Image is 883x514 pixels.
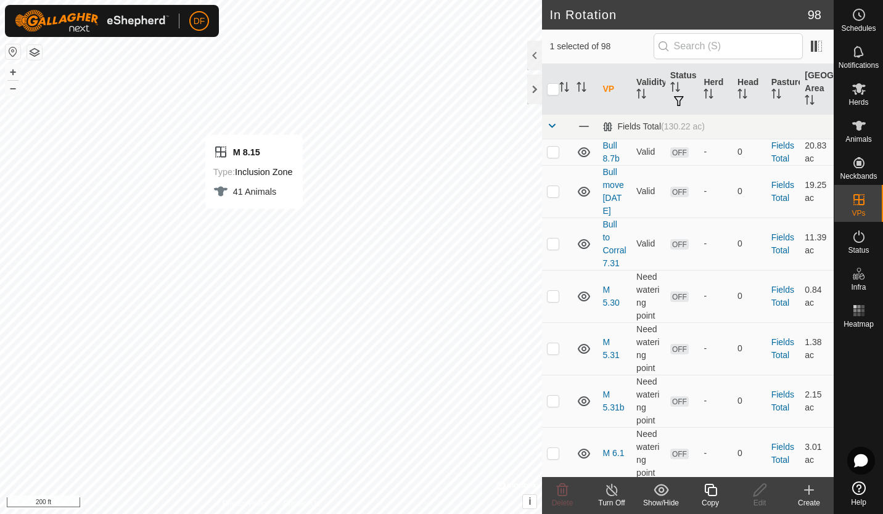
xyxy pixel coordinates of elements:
p-sorticon: Activate to sort [704,91,713,100]
div: Copy [686,497,735,508]
span: 1 selected of 98 [549,40,653,53]
th: VP [598,64,631,115]
a: Privacy Policy [223,498,269,509]
div: Edit [735,497,784,508]
p-sorticon: Activate to sort [577,84,586,94]
p-sorticon: Activate to sort [737,91,747,100]
a: Fields Total [771,141,794,163]
div: - [704,185,728,198]
div: Inclusion Zone [213,165,293,179]
p-sorticon: Activate to sort [559,84,569,94]
th: [GEOGRAPHIC_DATA] Area [800,64,834,115]
a: Fields Total [771,390,794,412]
td: 19.25 ac [800,165,834,218]
p-sorticon: Activate to sort [805,97,815,107]
span: OFF [670,292,689,302]
a: Fields Total [771,337,794,360]
td: 0 [733,139,766,165]
a: Bull move [DATE] [602,167,623,216]
label: Type: [213,167,235,177]
div: Fields Total [602,121,704,132]
div: M 8.15 [213,145,293,160]
p-sorticon: Activate to sort [670,84,680,94]
a: Fields Total [771,180,794,203]
td: 0 [733,165,766,218]
td: Need watering point [631,375,665,427]
a: M 5.31b [602,390,624,412]
span: Help [851,499,866,506]
td: 11.39 ac [800,218,834,270]
a: Bull to Corral 7.31 [602,219,626,268]
input: Search (S) [654,33,803,59]
h2: In Rotation [549,7,807,22]
img: Gallagher Logo [15,10,169,32]
span: OFF [670,449,689,459]
th: Herd [699,64,733,115]
span: OFF [670,344,689,354]
td: Valid [631,165,665,218]
td: 20.83 ac [800,139,834,165]
a: Help [834,476,883,511]
p-sorticon: Activate to sort [771,91,781,100]
span: Animals [845,136,872,143]
th: Pasture [766,64,800,115]
button: + [6,65,20,80]
a: Contact Us [283,498,319,509]
td: 0 [733,218,766,270]
span: 98 [808,6,821,24]
div: - [704,394,728,407]
div: 41 Animals [213,184,293,199]
span: i [528,496,531,507]
div: - [704,342,728,355]
a: Fields Total [771,232,794,255]
div: - [704,145,728,158]
span: Heatmap [844,320,874,328]
a: Bull 8.7b [602,141,619,163]
td: Need watering point [631,322,665,375]
span: Status [848,247,869,254]
td: Valid [631,218,665,270]
td: Need watering point [631,427,665,479]
div: Create [784,497,834,508]
a: M 5.30 [602,285,619,308]
th: Status [665,64,699,115]
td: Need watering point [631,270,665,322]
a: Fields Total [771,285,794,308]
button: Map Layers [27,45,42,60]
span: Infra [851,284,866,291]
span: Delete [552,499,573,507]
th: Validity [631,64,665,115]
td: 0.84 ac [800,270,834,322]
div: - [704,237,728,250]
div: - [704,447,728,460]
th: Head [733,64,766,115]
td: 3.01 ac [800,427,834,479]
td: 0 [733,270,766,322]
span: (130.22 ac) [661,121,705,131]
td: 2.15 ac [800,375,834,427]
span: Herds [848,99,868,106]
span: OFF [670,147,689,158]
span: OFF [670,187,689,197]
td: Valid [631,139,665,165]
td: 0 [733,375,766,427]
button: i [523,495,536,508]
span: Neckbands [840,173,877,180]
span: VPs [852,210,865,217]
td: 0 [733,427,766,479]
span: OFF [670,396,689,407]
button: – [6,81,20,96]
a: Fields Total [771,442,794,465]
span: DF [194,15,205,28]
td: 0 [733,322,766,375]
p-sorticon: Activate to sort [636,91,646,100]
div: - [704,290,728,303]
div: Turn Off [587,497,636,508]
button: Reset Map [6,44,20,59]
td: 1.38 ac [800,322,834,375]
div: Show/Hide [636,497,686,508]
span: Schedules [841,25,876,32]
a: M 5.31 [602,337,619,360]
span: Notifications [839,62,879,69]
a: M 6.1 [602,448,624,458]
